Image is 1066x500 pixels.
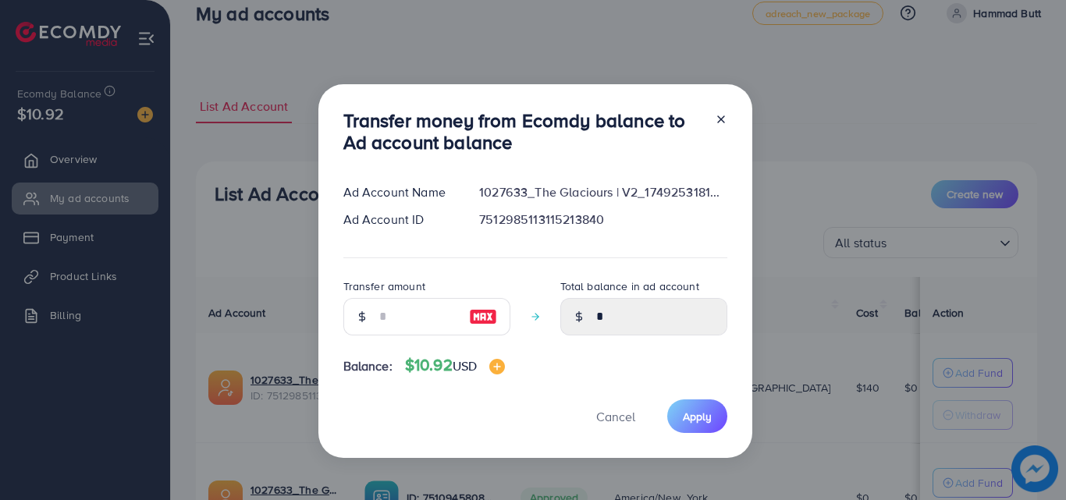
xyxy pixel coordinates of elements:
[467,183,739,201] div: 1027633_The Glaciours | V2_1749253181585
[596,408,635,425] span: Cancel
[577,399,655,433] button: Cancel
[489,359,505,374] img: image
[343,109,702,154] h3: Transfer money from Ecomdy balance to Ad account balance
[469,307,497,326] img: image
[405,356,505,375] h4: $10.92
[453,357,477,374] span: USD
[343,278,425,294] label: Transfer amount
[467,211,739,229] div: 7512985113115213840
[343,357,393,375] span: Balance:
[683,409,712,424] span: Apply
[331,183,467,201] div: Ad Account Name
[331,211,467,229] div: Ad Account ID
[560,278,699,294] label: Total balance in ad account
[667,399,727,433] button: Apply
